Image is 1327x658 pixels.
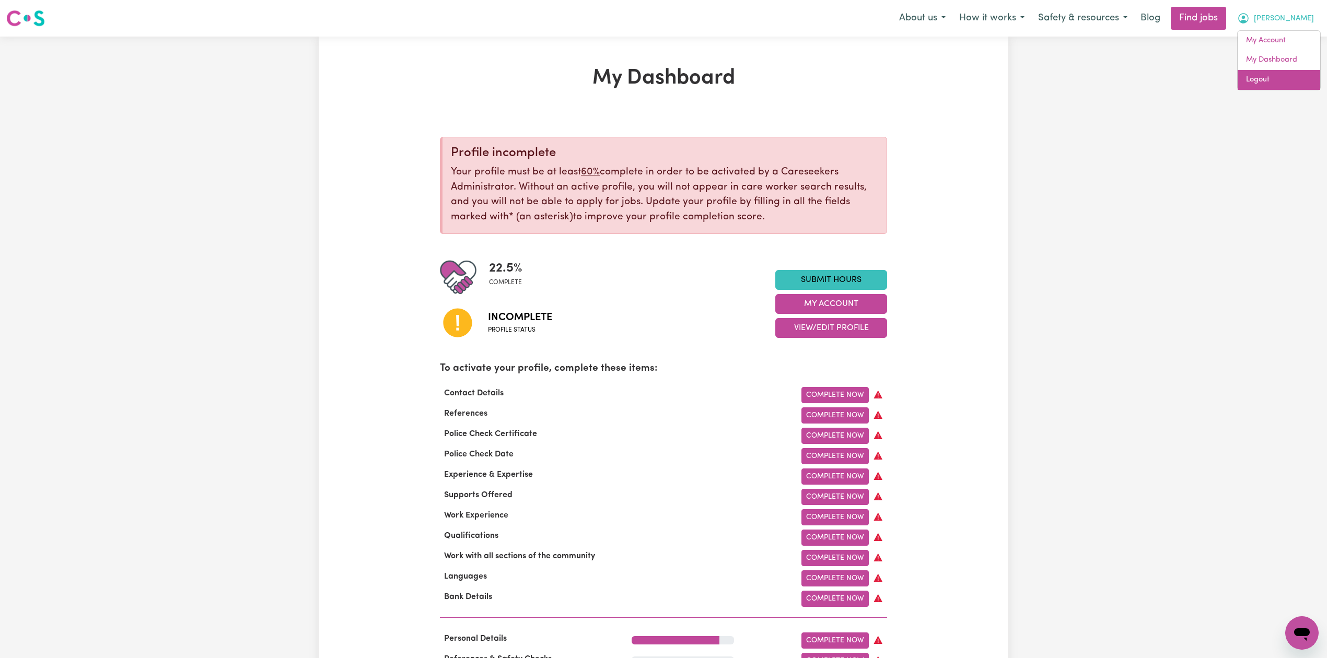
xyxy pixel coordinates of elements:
[440,389,508,397] span: Contact Details
[440,532,503,540] span: Qualifications
[6,9,45,28] img: Careseekers logo
[1238,31,1320,51] a: My Account
[801,530,869,546] a: Complete Now
[440,409,492,418] span: References
[801,591,869,607] a: Complete Now
[440,430,541,438] span: Police Check Certificate
[801,509,869,525] a: Complete Now
[440,450,518,459] span: Police Check Date
[489,278,522,287] span: complete
[1134,7,1167,30] a: Blog
[775,318,887,338] button: View/Edit Profile
[801,632,869,649] a: Complete Now
[801,550,869,566] a: Complete Now
[488,310,552,325] span: Incomplete
[801,387,869,403] a: Complete Now
[801,489,869,505] a: Complete Now
[440,593,496,601] span: Bank Details
[801,407,869,424] a: Complete Now
[440,552,599,560] span: Work with all sections of the community
[801,428,869,444] a: Complete Now
[801,468,869,485] a: Complete Now
[1171,7,1226,30] a: Find jobs
[440,634,511,643] span: Personal Details
[440,572,491,581] span: Languages
[440,471,537,479] span: Experience & Expertise
[509,212,573,222] span: an asterisk
[775,270,887,290] a: Submit Hours
[581,167,600,177] u: 60%
[488,325,552,335] span: Profile status
[440,491,517,499] span: Supports Offered
[1254,13,1314,25] span: [PERSON_NAME]
[440,361,887,377] p: To activate your profile, complete these items:
[489,259,531,296] div: Profile completeness: 22.5%
[1285,616,1319,650] iframe: Button to launch messaging window
[6,6,45,30] a: Careseekers logo
[451,146,878,161] div: Profile incomplete
[1237,30,1321,90] div: My Account
[440,511,513,520] span: Work Experience
[1230,7,1321,29] button: My Account
[892,7,952,29] button: About us
[775,294,887,314] button: My Account
[801,570,869,586] a: Complete Now
[1238,50,1320,70] a: My Dashboard
[1238,70,1320,90] a: Logout
[489,259,522,278] span: 22.5 %
[952,7,1031,29] button: How it works
[1031,7,1134,29] button: Safety & resources
[440,66,887,91] h1: My Dashboard
[451,165,878,225] p: Your profile must be at least complete in order to be activated by a Careseekers Administrator. W...
[801,448,869,464] a: Complete Now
